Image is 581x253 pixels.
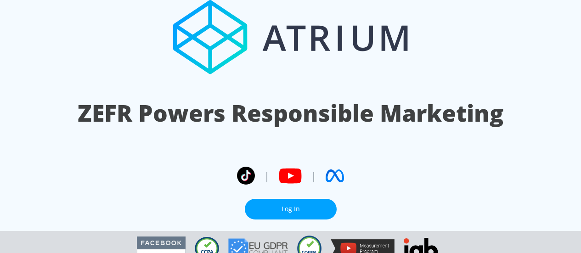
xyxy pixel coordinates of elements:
[264,169,270,183] span: |
[245,199,337,219] a: Log In
[311,169,316,183] span: |
[78,97,503,129] h1: ZEFR Powers Responsible Marketing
